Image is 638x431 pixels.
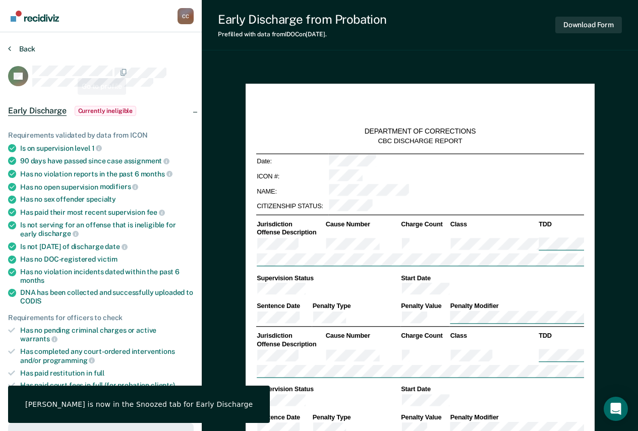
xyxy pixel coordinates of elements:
[92,144,102,152] span: 1
[20,208,194,217] div: Has paid their most recent supervision
[8,106,67,116] span: Early Discharge
[20,156,194,165] div: 90 days have passed since case
[20,381,194,390] div: Has paid court fees in full (for probation
[20,326,194,343] div: Has no pending criminal charges or active
[256,302,312,311] th: Sentence Date
[20,221,194,238] div: Is not serving for an offense that is ineligible for early
[141,170,172,178] span: months
[178,8,194,24] div: C C
[20,347,194,364] div: Has completed any court-ordered interventions and/or
[256,340,325,348] th: Offense Description
[256,154,328,169] td: Date:
[538,220,584,229] th: TDD
[20,255,194,264] div: Has no DOC-registered
[20,276,44,284] span: months
[20,268,194,285] div: Has no violation incidents dated within the past 6
[312,302,400,311] th: Penalty Type
[38,229,79,237] span: discharge
[20,182,194,192] div: Has no open supervision
[20,242,194,251] div: Is not [DATE] of discharge
[256,199,328,214] td: CITIZENSHIP STATUS:
[604,397,628,421] div: Open Intercom Messenger
[97,255,118,263] span: victim
[11,11,59,22] img: Recidiviz
[20,369,194,378] div: Has paid restitution in
[25,400,253,409] div: [PERSON_NAME] is now in the Snoozed tab for Early Discharge
[400,274,584,282] th: Start Date
[105,242,127,251] span: date
[364,127,476,136] div: DEPARTMENT OF CORRECTIONS
[8,44,35,53] button: Back
[400,332,449,340] th: Charge Count
[449,332,538,340] th: Class
[75,106,137,116] span: Currently ineligible
[256,332,325,340] th: Jurisdiction
[256,385,400,394] th: Supervision Status
[20,288,194,305] div: DNA has been collected and successfully uploaded to
[100,182,139,191] span: modifiers
[400,413,449,422] th: Penalty Value
[151,381,175,389] span: clients)
[20,144,194,153] div: Is on supervision level
[400,302,449,311] th: Penalty Value
[43,356,95,364] span: programming
[400,385,584,394] th: Start Date
[86,195,116,203] span: specialty
[538,332,584,340] th: TDD
[8,314,194,322] div: Requirements for officers to check
[256,184,328,199] td: NAME:
[312,413,400,422] th: Penalty Type
[20,169,194,178] div: Has no violation reports in the past 6
[256,228,325,237] th: Offense Description
[325,332,400,340] th: Cause Number
[94,369,104,377] span: full
[555,17,622,33] button: Download Form
[218,12,387,27] div: Early Discharge from Probation
[8,131,194,140] div: Requirements validated by data from ICON
[449,220,538,229] th: Class
[449,302,584,311] th: Penalty Modifier
[20,297,41,305] span: CODIS
[449,413,584,422] th: Penalty Modifier
[218,31,387,38] div: Prefilled with data from IDOC on [DATE] .
[256,413,312,422] th: Sentence Date
[124,157,169,165] span: assignment
[147,208,165,216] span: fee
[400,220,449,229] th: Charge Count
[20,335,57,343] span: warrants
[256,220,325,229] th: Jurisdiction
[20,195,194,204] div: Has no sex offender
[378,137,462,145] div: CBC DISCHARGE REPORT
[325,220,400,229] th: Cause Number
[256,169,328,184] td: ICON #:
[178,8,194,24] button: Profile dropdown button
[256,274,400,282] th: Supervision Status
